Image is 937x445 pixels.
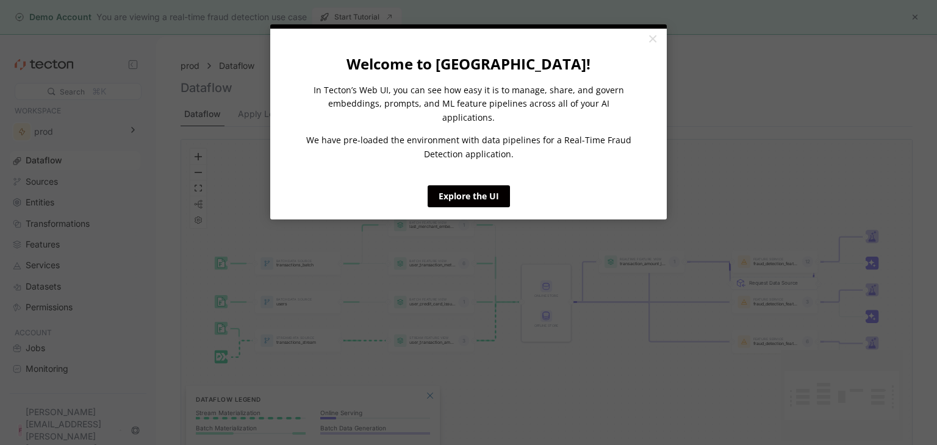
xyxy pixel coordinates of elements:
[346,54,591,74] strong: Welcome to [GEOGRAPHIC_DATA]!
[303,133,634,161] p: We have pre-loaded the environment with data pipelines for a Real-Time Fraud Detection application.
[303,84,634,124] p: In Tecton’s Web UI, you can see how easy it is to manage, share, and govern embeddings, prompts, ...
[270,24,667,29] div: current step
[428,185,510,207] a: Explore the UI
[642,29,663,51] a: Close modal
